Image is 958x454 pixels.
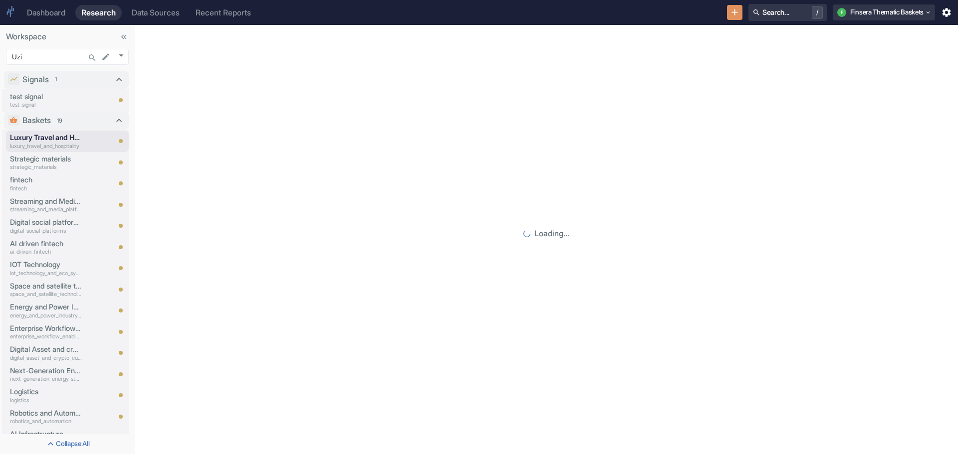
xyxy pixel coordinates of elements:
[99,50,113,64] button: edit
[10,174,82,192] a: fintechfintech
[10,238,82,256] a: AI driven fintechai_driven_fintech
[10,142,82,151] p: luxury_travel_and_hospitality
[833,4,935,20] button: FFinsera Thematic Baskets
[6,31,129,43] p: Workspace
[10,375,82,383] p: next_generation_energy_storage_and_electrification_technologies
[727,5,742,20] button: New Resource
[10,259,82,270] p: IOT Technology
[10,429,82,447] a: AI Infrastructureai_infrastructure
[10,174,82,185] p: fintech
[10,91,82,102] p: test signal
[10,354,82,362] p: digital_asset_and_crypto_currency_mining
[10,323,82,341] a: Enterprise Workflow Enablement Platformsenterprise_workflow_enablement_platforms
[10,408,82,419] p: Robotics and Automation
[10,281,82,299] a: Space and satellite technologyspace_and_satellite_technology
[10,396,82,405] p: logistics
[10,323,82,334] p: Enterprise Workflow Enablement Platforms
[10,153,82,171] a: Strategic materialsstrategic_materials
[53,117,66,125] span: 19
[196,8,251,17] div: Recent Reports
[10,259,82,277] a: IOT Technologyiot_technology_and_eco_system
[10,302,82,312] p: Energy and Power Industry Services
[51,75,60,84] span: 1
[4,71,129,89] div: Signals1
[10,344,82,362] a: Digital Asset and crypto currency miningdigital_asset_and_crypto_currency_mining
[10,269,82,278] p: iot_technology_and_eco_system
[21,5,71,20] a: Dashboard
[10,91,82,109] a: test signaltest_signal
[10,184,82,193] p: fintech
[10,311,82,320] p: energy_and_power_industry_services_
[75,5,122,20] a: Research
[10,217,82,228] p: Digital social platforms
[10,386,82,397] p: Logistics
[10,365,82,383] a: Next-Generation Energy Storagenext_generation_energy_storage_and_electrification_technologies
[81,8,116,17] div: Research
[534,228,569,240] p: Loading...
[10,386,82,404] a: Logisticslogistics
[22,115,51,127] p: Baskets
[4,112,129,130] div: Baskets19
[10,344,82,355] p: Digital Asset and crypto currency mining
[10,290,82,299] p: space_and_satellite_technology
[10,332,82,341] p: enterprise_workflow_enablement_platforms
[10,429,82,440] p: AI Infrastructure
[10,248,82,256] p: ai_driven_fintech
[10,153,82,164] p: Strategic materials
[10,205,82,214] p: streaming_and_media_platforms
[10,408,82,426] a: Robotics and Automationrobotics_and_automation
[10,227,82,235] p: digital_social_platforms
[10,163,82,171] p: strategic_materials
[85,51,99,65] button: Search...
[22,74,49,86] p: Signals
[6,49,129,65] div: Uzi
[748,4,827,21] button: Search.../
[10,217,82,235] a: Digital social platformsdigital_social_platforms
[10,238,82,249] p: AI driven fintech
[10,365,82,376] p: Next-Generation Energy Storage
[10,302,82,319] a: Energy and Power Industry Servicesenergy_and_power_industry_services_
[10,281,82,292] p: Space and satellite technology
[10,132,82,143] p: Luxury Travel and Hospitality
[2,436,133,452] button: Collapse All
[10,417,82,426] p: robotics_and_automation
[190,5,257,20] a: Recent Reports
[126,5,186,20] a: Data Sources
[837,8,846,17] div: F
[117,30,131,44] button: Collapse Sidebar
[10,101,82,109] p: test_signal
[10,196,82,214] a: Streaming and Media platformsstreaming_and_media_platforms
[132,8,180,17] div: Data Sources
[27,8,65,17] div: Dashboard
[10,196,82,207] p: Streaming and Media platforms
[10,132,82,150] a: Luxury Travel and Hospitalityluxury_travel_and_hospitality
